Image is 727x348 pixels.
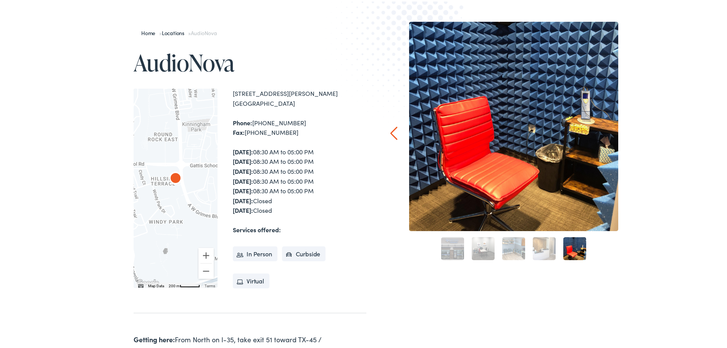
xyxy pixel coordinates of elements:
strong: Fax: [233,126,245,135]
h1: AudioNova [134,49,366,74]
span: 200 m [169,282,180,286]
div: AudioNova [166,168,185,187]
strong: [DATE]: [233,146,253,154]
strong: [DATE]: [233,155,253,164]
div: [STREET_ADDRESS][PERSON_NAME] [GEOGRAPHIC_DATA] [233,87,366,107]
button: Map Data [148,282,164,287]
a: 1 [441,236,464,259]
a: 4 [533,236,556,259]
button: Zoom out [198,262,214,277]
div: 08:30 AM to 05:00 PM 08:30 AM to 05:00 PM 08:30 AM to 05:00 PM 08:30 AM to 05:00 PM 08:30 AM to 0... [233,146,366,214]
a: Terms [205,282,215,286]
button: Map Scale: 200 m per 49 pixels [166,281,202,286]
strong: [DATE]: [233,195,253,203]
a: Home [141,28,159,35]
a: Locations [162,28,188,35]
span: AudioNova [191,28,217,35]
a: Open this area in Google Maps (opens a new window) [135,277,161,286]
li: Curbside [282,245,326,260]
li: Virtual [233,272,269,287]
a: Prev [390,125,398,139]
img: Google [135,277,161,286]
strong: [DATE]: [233,165,253,174]
div: [PHONE_NUMBER] [PHONE_NUMBER] [233,117,366,136]
strong: Services offered: [233,224,281,232]
strong: Phone: [233,117,252,125]
li: In Person [233,245,277,260]
a: 2 [472,236,495,259]
button: Keyboard shortcuts [138,282,143,287]
span: » » [141,28,217,35]
strong: [DATE]: [233,204,253,213]
strong: [DATE]: [233,185,253,193]
button: Zoom in [198,246,214,262]
strong: [DATE]: [233,175,253,184]
strong: Getting here: [134,333,175,343]
a: 3 [502,236,525,259]
a: 5 [563,236,586,259]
